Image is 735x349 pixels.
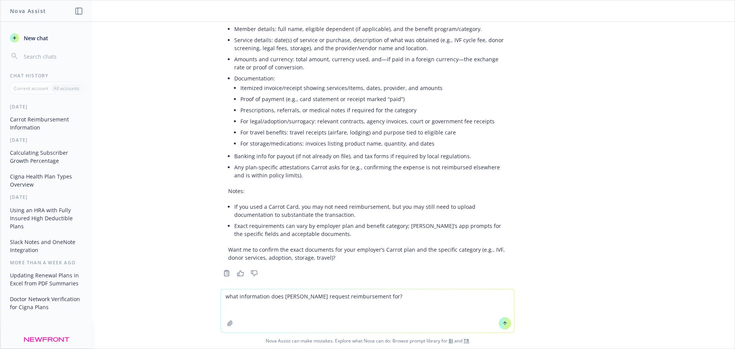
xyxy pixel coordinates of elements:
[464,338,469,344] a: TR
[1,194,92,200] div: [DATE]
[223,270,230,277] svg: Copy to clipboard
[240,93,507,105] li: Proof of payment (e.g., card statement or receipt marked “paid”)
[14,85,48,92] p: Current account
[240,127,507,138] li: For travel benefits: travel receipts (airfare, lodging) and purpose tied to eligible care
[240,116,507,127] li: For legal/adoption/surrogacy: relevant contracts, agency invoices, court or government fee receipts
[234,23,507,34] li: Member details: full name, eligible dependent (if applicable), and the benefit program/category.
[228,246,507,262] p: Want me to confirm the exact documents for your employer’s Carrot plan and the specific category ...
[234,54,507,73] li: Amounts and currency: total amount, currency used, and—if paid in a foreign currency—the exchange...
[234,151,507,162] li: Banking info for payout (if not already on file), and tax forms if required by local regulations.
[240,138,507,149] li: For storage/medications: invoices listing product name, quantity, and dates
[240,82,507,93] li: Itemized invoice/receipt showing services/items, dates, provider, and amounts
[7,170,86,191] button: Cigna Health Plan Types Overview
[234,220,507,239] li: Exact requirements can vary by employer plan and benefit category; [PERSON_NAME]’s app prompts fo...
[7,113,86,134] button: Carrot Reimbursement Information
[7,31,86,45] button: New chat
[234,162,507,181] li: Any plan-specific attestations Carrot asks for (e.g., confirming the expense is not reimbursed el...
[248,268,260,279] button: Thumbs down
[7,146,86,167] button: Calculating Subscriber Growth Percentage
[3,333,732,349] span: Nova Assist can make mistakes. Explore what Nova can do: Browse prompt library for and
[7,204,86,233] button: Using an HRA with Fully Insured High Deductible Plans
[54,85,79,92] p: All accounts
[228,187,507,195] p: Notes:
[1,259,92,266] div: More than a week ago
[22,34,48,42] span: New chat
[234,201,507,220] li: If you used a Carrot Card, you may not need reimbursement, but you may still need to upload docum...
[22,51,83,62] input: Search chats
[240,105,507,116] li: Prescriptions, referrals, or medical notes if required for the category
[7,269,86,290] button: Updating Renewal Plans in Excel from PDF Summaries
[1,103,92,110] div: [DATE]
[7,236,86,256] button: Slack Notes and OneNote Integration
[7,293,86,313] button: Doctor Network Verification for Cigna Plans
[234,34,507,54] li: Service details: date(s) of service or purchase, description of what was obtained (e.g., IVF cycl...
[10,7,46,15] h1: Nova Assist
[1,72,92,79] div: Chat History
[234,73,507,151] li: Documentation:
[221,289,514,333] textarea: what information does [PERSON_NAME] request reimbursement for?
[1,137,92,143] div: [DATE]
[449,338,453,344] a: BI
